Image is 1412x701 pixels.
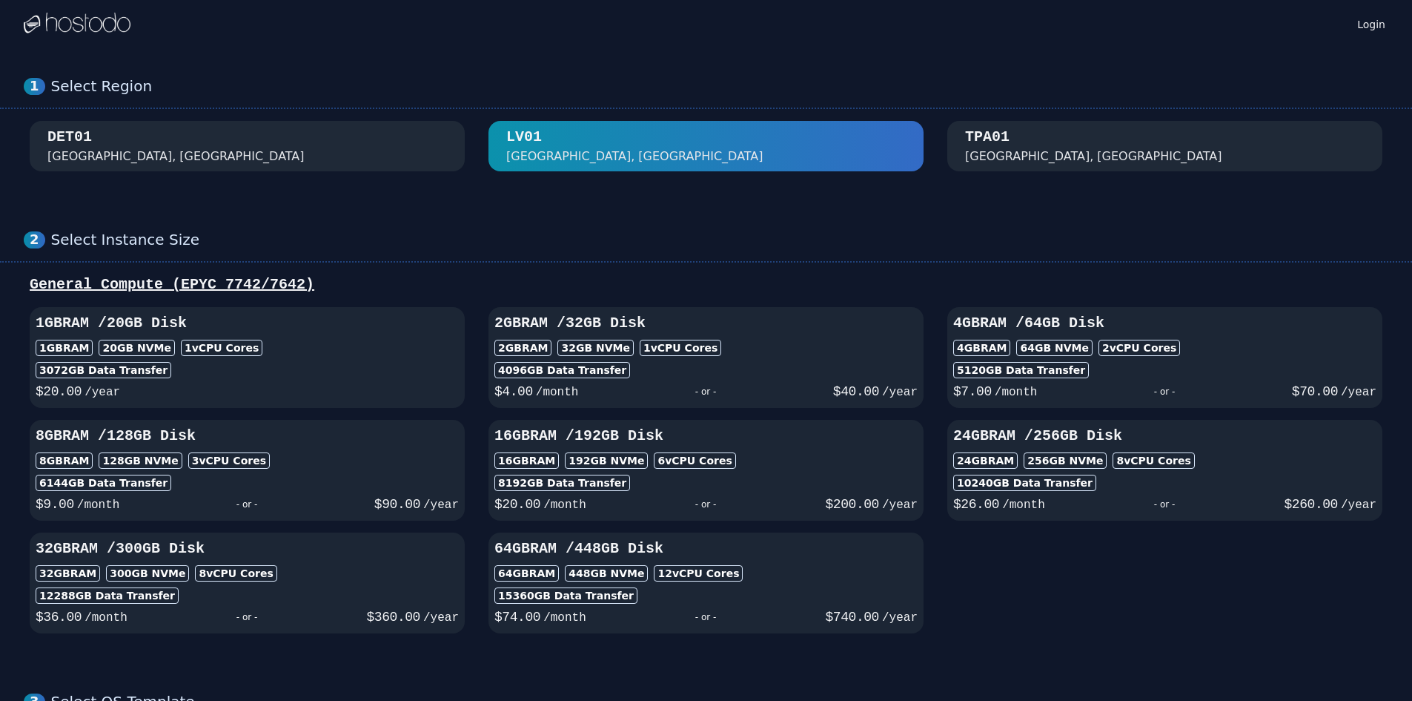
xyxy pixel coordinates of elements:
span: $ 40.00 [833,384,879,399]
span: /year [423,498,459,512]
div: [GEOGRAPHIC_DATA], [GEOGRAPHIC_DATA] [506,148,763,165]
div: TPA01 [965,127,1010,148]
span: /month [995,386,1038,399]
span: $ 74.00 [494,610,540,625]
button: 4GBRAM /64GB Disk4GBRAM64GB NVMe2vCPU Cores5120GB Data Transfer$7.00/month- or -$70.00/year [947,307,1382,408]
button: TPA01 [GEOGRAPHIC_DATA], [GEOGRAPHIC_DATA] [947,121,1382,171]
div: General Compute (EPYC 7742/7642) [24,274,1388,295]
span: /year [882,611,918,625]
div: 256 GB NVMe [1024,452,1107,469]
div: 12288 GB Data Transfer [36,588,179,604]
button: 1GBRAM /20GB Disk1GBRAM20GB NVMe1vCPU Cores3072GB Data Transfer$20.00/year [30,307,465,408]
div: [GEOGRAPHIC_DATA], [GEOGRAPHIC_DATA] [47,148,305,165]
div: 192 GB NVMe [565,452,648,469]
div: - or - [586,607,826,628]
h3: 16GB RAM / 192 GB Disk [494,426,918,447]
span: $ 740.00 [826,610,879,625]
span: $ 70.00 [1292,384,1338,399]
div: 8 vCPU Cores [1113,452,1194,469]
span: $ 360.00 [367,610,420,625]
div: - or - [1045,494,1285,515]
span: /year [882,498,918,512]
div: 64GB RAM [494,565,559,582]
div: Select Region [51,77,1388,96]
div: 3072 GB Data Transfer [36,362,171,378]
div: - or - [578,381,832,402]
div: 3 vCPU Cores [188,452,270,469]
div: 8GB RAM [36,452,93,469]
div: 10240 GB Data Transfer [953,475,1096,491]
div: Select Instance Size [51,231,1388,249]
button: 64GBRAM /448GB Disk64GBRAM448GB NVMe12vCPU Cores15360GB Data Transfer$74.00/month- or -$740.00/year [488,533,924,633]
div: 8192 GB Data Transfer [494,475,630,491]
span: $ 200.00 [826,497,879,512]
span: /month [543,498,586,512]
div: 6144 GB Data Transfer [36,475,171,491]
div: 15360 GB Data Transfer [494,588,637,604]
div: 12 vCPU Cores [654,565,743,582]
div: 300 GB NVMe [106,565,189,582]
span: /year [882,386,918,399]
h3: 24GB RAM / 256 GB Disk [953,426,1376,447]
span: /month [84,611,127,625]
span: $ 90.00 [374,497,420,512]
div: 5120 GB Data Transfer [953,362,1089,378]
h3: 8GB RAM / 128 GB Disk [36,426,459,447]
h3: 2GB RAM / 32 GB Disk [494,313,918,334]
div: 32 GB NVMe [557,340,634,356]
span: /year [423,611,459,625]
div: 1GB RAM [36,340,93,356]
span: $ 36.00 [36,610,82,625]
div: 4096 GB Data Transfer [494,362,630,378]
div: - or - [586,494,826,515]
div: 4GB RAM [953,340,1010,356]
div: 16GB RAM [494,452,559,469]
div: 6 vCPU Cores [654,452,735,469]
div: 32GB RAM [36,565,100,582]
div: 448 GB NVMe [565,565,648,582]
button: 24GBRAM /256GB Disk24GBRAM256GB NVMe8vCPU Cores10240GB Data Transfer$26.00/month- or -$260.00/year [947,420,1382,521]
a: Login [1354,14,1388,32]
img: Logo [24,13,130,35]
div: DET01 [47,127,92,148]
span: /month [1002,498,1045,512]
span: /month [543,611,586,625]
div: 1 vCPU Cores [640,340,721,356]
span: /year [1341,498,1376,512]
button: 2GBRAM /32GB Disk2GBRAM32GB NVMe1vCPU Cores4096GB Data Transfer$4.00/month- or -$40.00/year [488,307,924,408]
div: 1 vCPU Cores [181,340,262,356]
h3: 4GB RAM / 64 GB Disk [953,313,1376,334]
h3: 64GB RAM / 448 GB Disk [494,539,918,559]
div: 128 GB NVMe [99,452,182,469]
span: $ 26.00 [953,497,999,512]
span: $ 20.00 [36,384,82,399]
span: $ 9.00 [36,497,74,512]
span: /year [84,386,120,399]
div: 8 vCPU Cores [195,565,276,582]
div: LV01 [506,127,542,148]
div: 20 GB NVMe [99,340,175,356]
span: $ 4.00 [494,384,533,399]
div: 2GB RAM [494,340,551,356]
div: 2 [24,231,45,249]
span: /month [536,386,579,399]
div: - or - [119,494,374,515]
span: /month [77,498,120,512]
h3: 1GB RAM / 20 GB Disk [36,313,459,334]
button: 8GBRAM /128GB Disk8GBRAM128GB NVMe3vCPU Cores6144GB Data Transfer$9.00/month- or -$90.00/year [30,420,465,521]
button: 32GBRAM /300GB Disk32GBRAM300GB NVMe8vCPU Cores12288GB Data Transfer$36.00/month- or -$360.00/year [30,533,465,633]
span: $ 260.00 [1285,497,1338,512]
div: 1 [24,78,45,95]
button: 16GBRAM /192GB Disk16GBRAM192GB NVMe6vCPU Cores8192GB Data Transfer$20.00/month- or -$200.00/year [488,420,924,521]
div: - or - [1037,381,1291,402]
div: 24GB RAM [953,452,1018,469]
div: - or - [127,607,367,628]
div: [GEOGRAPHIC_DATA], [GEOGRAPHIC_DATA] [965,148,1222,165]
span: /year [1341,386,1376,399]
h3: 32GB RAM / 300 GB Disk [36,539,459,559]
div: 64 GB NVMe [1016,340,1093,356]
span: $ 20.00 [494,497,540,512]
button: DET01 [GEOGRAPHIC_DATA], [GEOGRAPHIC_DATA] [30,121,465,171]
span: $ 7.00 [953,384,992,399]
button: LV01 [GEOGRAPHIC_DATA], [GEOGRAPHIC_DATA] [488,121,924,171]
